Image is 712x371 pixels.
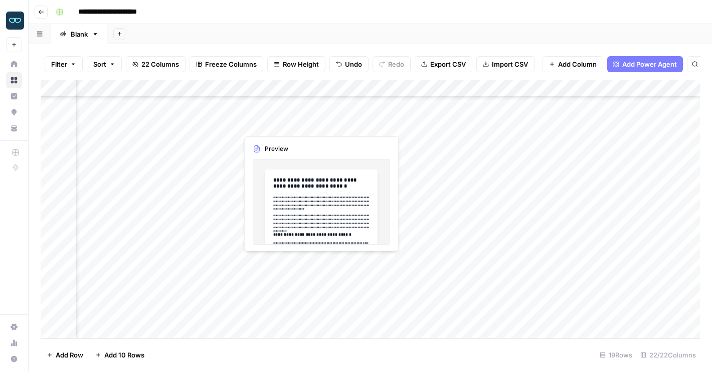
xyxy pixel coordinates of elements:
[6,335,22,351] a: Usage
[104,350,144,360] span: Add 10 Rows
[329,56,369,72] button: Undo
[190,56,263,72] button: Freeze Columns
[373,56,411,72] button: Redo
[141,59,179,69] span: 22 Columns
[89,347,150,363] button: Add 10 Rows
[56,350,83,360] span: Add Row
[71,29,88,39] div: Blank
[558,59,597,69] span: Add Column
[126,56,186,72] button: 22 Columns
[388,59,404,69] span: Redo
[283,59,319,69] span: Row Height
[596,347,636,363] div: 19 Rows
[6,88,22,104] a: Insights
[6,12,24,30] img: Zola Inc Logo
[607,56,683,72] button: Add Power Agent
[87,56,122,72] button: Sort
[6,104,22,120] a: Opportunities
[51,24,107,44] a: Blank
[6,56,22,72] a: Home
[6,351,22,367] button: Help + Support
[205,59,257,69] span: Freeze Columns
[6,319,22,335] a: Settings
[415,56,472,72] button: Export CSV
[476,56,535,72] button: Import CSV
[543,56,603,72] button: Add Column
[6,72,22,88] a: Browse
[41,347,89,363] button: Add Row
[6,8,22,33] button: Workspace: Zola Inc
[51,59,67,69] span: Filter
[45,56,83,72] button: Filter
[492,59,528,69] span: Import CSV
[6,120,22,136] a: Your Data
[267,56,325,72] button: Row Height
[93,59,106,69] span: Sort
[345,59,362,69] span: Undo
[636,347,700,363] div: 22/22 Columns
[430,59,466,69] span: Export CSV
[622,59,677,69] span: Add Power Agent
